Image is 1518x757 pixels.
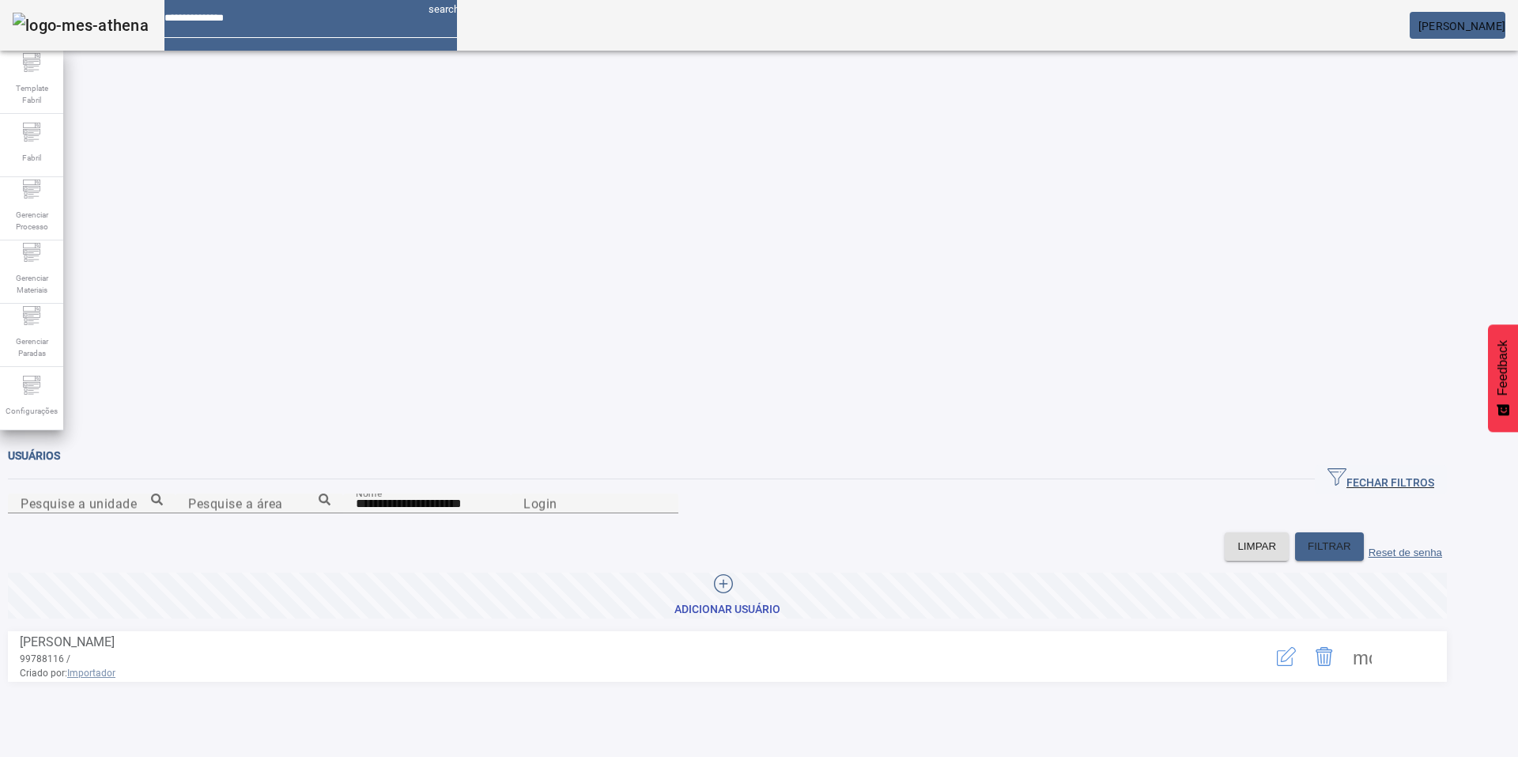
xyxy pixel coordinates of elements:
span: Feedback [1496,340,1510,396]
span: Configurações [1,400,62,422]
div: Adicionar Usuário [674,602,780,618]
button: Delete [1305,638,1343,676]
mat-label: Nome [356,487,382,498]
span: Criado por: [20,666,1206,680]
button: FILTRAR [1295,532,1364,561]
span: Template Fabril [8,78,55,111]
button: Feedback - Mostrar pesquisa [1488,324,1518,432]
span: FECHAR FILTROS [1327,467,1434,491]
mat-label: Login [523,496,557,511]
span: Gerenciar Processo [8,204,55,237]
mat-label: Pesquise a unidade [21,496,137,511]
input: Number [21,494,163,513]
span: 99788116 / [20,653,70,664]
mat-label: Pesquise a área [188,496,283,511]
span: [PERSON_NAME] [1418,20,1505,32]
span: [PERSON_NAME] [20,634,115,649]
span: Gerenciar Materiais [8,267,55,301]
span: Gerenciar Paradas [8,331,55,364]
span: Importador [67,668,115,679]
span: FILTRAR [1308,539,1351,555]
span: Usuários [8,449,60,462]
label: Reset de senha [1369,547,1442,558]
button: FECHAR FILTROS [1315,465,1447,494]
input: Number [188,494,330,513]
span: Fabril [17,147,46,168]
button: Adicionar Usuário [8,573,1447,619]
img: logo-mes-athena [13,13,149,38]
button: Mais [1343,638,1381,676]
button: Reset de senha [1364,532,1447,561]
span: LIMPAR [1237,539,1276,555]
button: LIMPAR [1225,532,1289,561]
